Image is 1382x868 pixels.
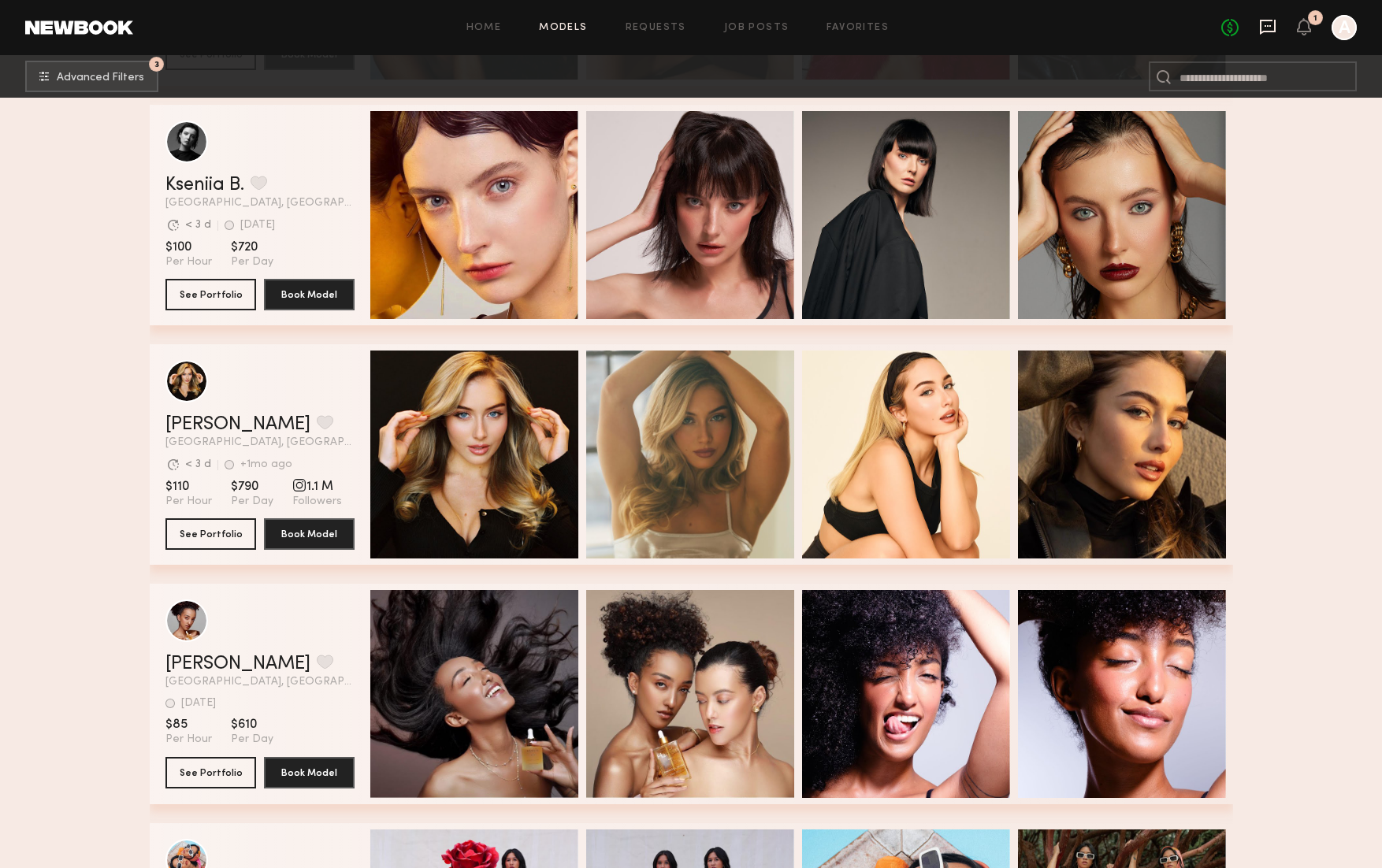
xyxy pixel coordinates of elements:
a: Models [539,23,587,33]
a: Home [466,23,502,33]
div: [DATE] [181,698,216,709]
span: [GEOGRAPHIC_DATA], [GEOGRAPHIC_DATA] [165,198,355,209]
span: $110 [165,479,212,495]
div: +1mo ago [240,459,292,470]
span: Per Day [231,495,273,509]
span: $790 [231,479,273,495]
button: See Portfolio [165,279,256,310]
span: Per Hour [165,733,212,747]
span: [GEOGRAPHIC_DATA], [GEOGRAPHIC_DATA] [165,437,355,448]
button: See Portfolio [165,518,256,550]
a: Favorites [827,23,889,33]
span: Per Hour [165,495,212,509]
span: Advanced Filters [57,72,144,83]
button: Book Model [264,518,355,550]
span: Followers [292,495,342,509]
span: $85 [165,717,212,733]
span: [GEOGRAPHIC_DATA], [GEOGRAPHIC_DATA] [165,677,355,688]
span: Per Hour [165,255,212,269]
div: < 3 d [185,459,211,470]
div: [DATE] [240,220,275,231]
span: $720 [231,239,273,255]
a: [PERSON_NAME] [165,415,310,434]
span: Per Day [231,733,273,747]
span: $610 [231,717,273,733]
a: [PERSON_NAME] [165,655,310,673]
span: 1.1 M [292,479,342,495]
button: Book Model [264,279,355,310]
a: A [1332,15,1357,40]
button: 3Advanced Filters [25,61,158,92]
a: Kseniia B. [165,176,244,195]
button: Book Model [264,757,355,788]
a: Requests [626,23,686,33]
span: 3 [154,61,159,68]
span: Per Day [231,255,273,269]
div: 1 [1313,14,1317,23]
div: < 3 d [185,220,211,231]
span: $100 [165,239,212,255]
a: Job Posts [724,23,789,33]
button: See Portfolio [165,757,256,788]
